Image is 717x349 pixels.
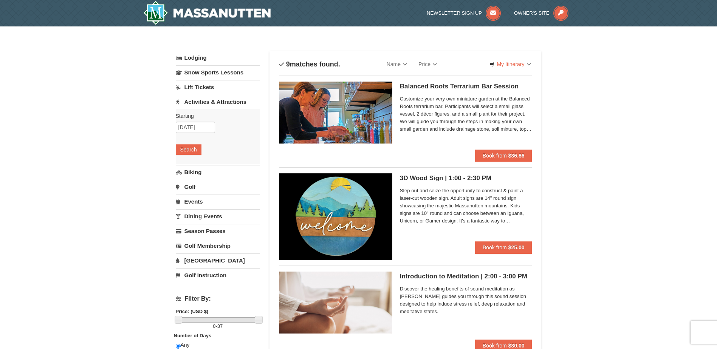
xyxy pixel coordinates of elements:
a: Price [413,57,443,72]
h4: Filter By: [176,295,260,302]
h4: matches found. [279,60,340,68]
span: Newsletter Sign Up [427,10,482,16]
span: Step out and seize the opportunity to construct & paint a laser-cut wooden sign. Adult signs are ... [400,187,532,225]
span: Book from [483,153,507,159]
a: Newsletter Sign Up [427,10,501,16]
strong: Price: (USD $) [176,309,209,314]
button: Book from $25.00 [475,241,532,253]
span: Book from [483,343,507,349]
strong: $36.86 [508,153,525,159]
h5: Introduction to Meditation | 2:00 - 3:00 PM [400,273,532,280]
label: - [176,323,260,330]
img: 18871151-30-393e4332.jpg [279,82,392,144]
span: Book from [483,244,507,250]
a: Golf Membership [176,239,260,253]
span: Discover the healing benefits of sound meditation as [PERSON_NAME] guides you through this sound ... [400,285,532,315]
strong: $30.00 [508,343,525,349]
a: My Itinerary [485,59,536,70]
a: Golf [176,180,260,194]
strong: $25.00 [508,244,525,250]
a: Dining Events [176,209,260,223]
span: 9 [286,60,290,68]
a: Activities & Attractions [176,95,260,109]
a: Massanutten Resort [143,1,271,25]
img: Massanutten Resort Logo [143,1,271,25]
button: Search [176,144,201,155]
a: [GEOGRAPHIC_DATA] [176,253,260,267]
span: 37 [217,323,223,329]
strong: Number of Days [174,333,212,338]
img: 18871151-71-f4144550.png [279,173,392,260]
label: Starting [176,112,254,120]
a: Season Passes [176,224,260,238]
a: Lift Tickets [176,80,260,94]
a: Owner's Site [514,10,568,16]
span: 0 [213,323,215,329]
a: Golf Instruction [176,268,260,282]
h5: Balanced Roots Terrarium Bar Session [400,83,532,90]
a: Snow Sports Lessons [176,65,260,79]
span: Customize your very own miniature garden at the Balanced Roots terrarium bar. Participants will s... [400,95,532,133]
h5: 3D Wood Sign | 1:00 - 2:30 PM [400,174,532,182]
span: Owner's Site [514,10,550,16]
a: Events [176,195,260,208]
a: Biking [176,165,260,179]
a: Name [381,57,413,72]
img: 18871151-47-855d39d5.jpg [279,272,392,334]
a: Lodging [176,51,260,65]
button: Book from $36.86 [475,150,532,162]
